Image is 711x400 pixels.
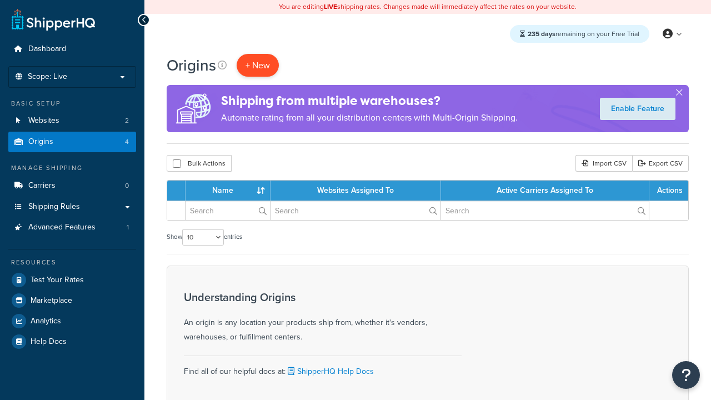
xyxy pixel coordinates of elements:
[8,39,136,59] a: Dashboard
[28,116,59,126] span: Websites
[8,99,136,108] div: Basic Setup
[8,176,136,196] a: Carriers 0
[8,176,136,196] li: Carriers
[8,111,136,131] li: Websites
[221,110,518,126] p: Automate rating from all your distribution centers with Multi-Origin Shipping.
[127,223,129,232] span: 1
[246,59,270,72] span: + New
[186,201,270,220] input: Search
[237,54,279,77] a: + New
[31,317,61,326] span: Analytics
[28,223,96,232] span: Advanced Features
[8,258,136,267] div: Resources
[649,181,688,201] th: Actions
[125,137,129,147] span: 4
[8,197,136,217] a: Shipping Rules
[8,132,136,152] a: Origins 4
[441,181,649,201] th: Active Carriers Assigned To
[8,291,136,311] a: Marketplace
[167,54,216,76] h1: Origins
[8,217,136,238] a: Advanced Features 1
[12,8,95,31] a: ShipperHQ Home
[441,201,649,220] input: Search
[575,155,632,172] div: Import CSV
[8,132,136,152] li: Origins
[184,291,462,303] h3: Understanding Origins
[28,181,56,191] span: Carriers
[167,85,221,132] img: ad-origins-multi-dfa493678c5a35abed25fd24b4b8a3fa3505936ce257c16c00bdefe2f3200be3.png
[528,29,555,39] strong: 235 days
[28,44,66,54] span: Dashboard
[31,296,72,306] span: Marketplace
[125,181,129,191] span: 0
[31,337,67,347] span: Help Docs
[31,276,84,285] span: Test Your Rates
[8,311,136,331] a: Analytics
[324,2,337,12] b: LIVE
[28,137,53,147] span: Origins
[8,217,136,238] li: Advanced Features
[632,155,689,172] a: Export CSV
[8,332,136,352] a: Help Docs
[184,356,462,379] div: Find all of our helpful docs at:
[182,229,224,246] select: Showentries
[167,155,232,172] button: Bulk Actions
[8,111,136,131] a: Websites 2
[600,98,675,120] a: Enable Feature
[8,163,136,173] div: Manage Shipping
[125,116,129,126] span: 2
[510,25,649,43] div: remaining on your Free Trial
[221,92,518,110] h4: Shipping from multiple warehouses?
[286,366,374,377] a: ShipperHQ Help Docs
[8,270,136,290] a: Test Your Rates
[184,291,462,344] div: An origin is any location your products ship from, whether it's vendors, warehouses, or fulfillme...
[186,181,271,201] th: Name
[28,72,67,82] span: Scope: Live
[271,201,440,220] input: Search
[28,202,80,212] span: Shipping Rules
[167,229,242,246] label: Show entries
[672,361,700,389] button: Open Resource Center
[271,181,441,201] th: Websites Assigned To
